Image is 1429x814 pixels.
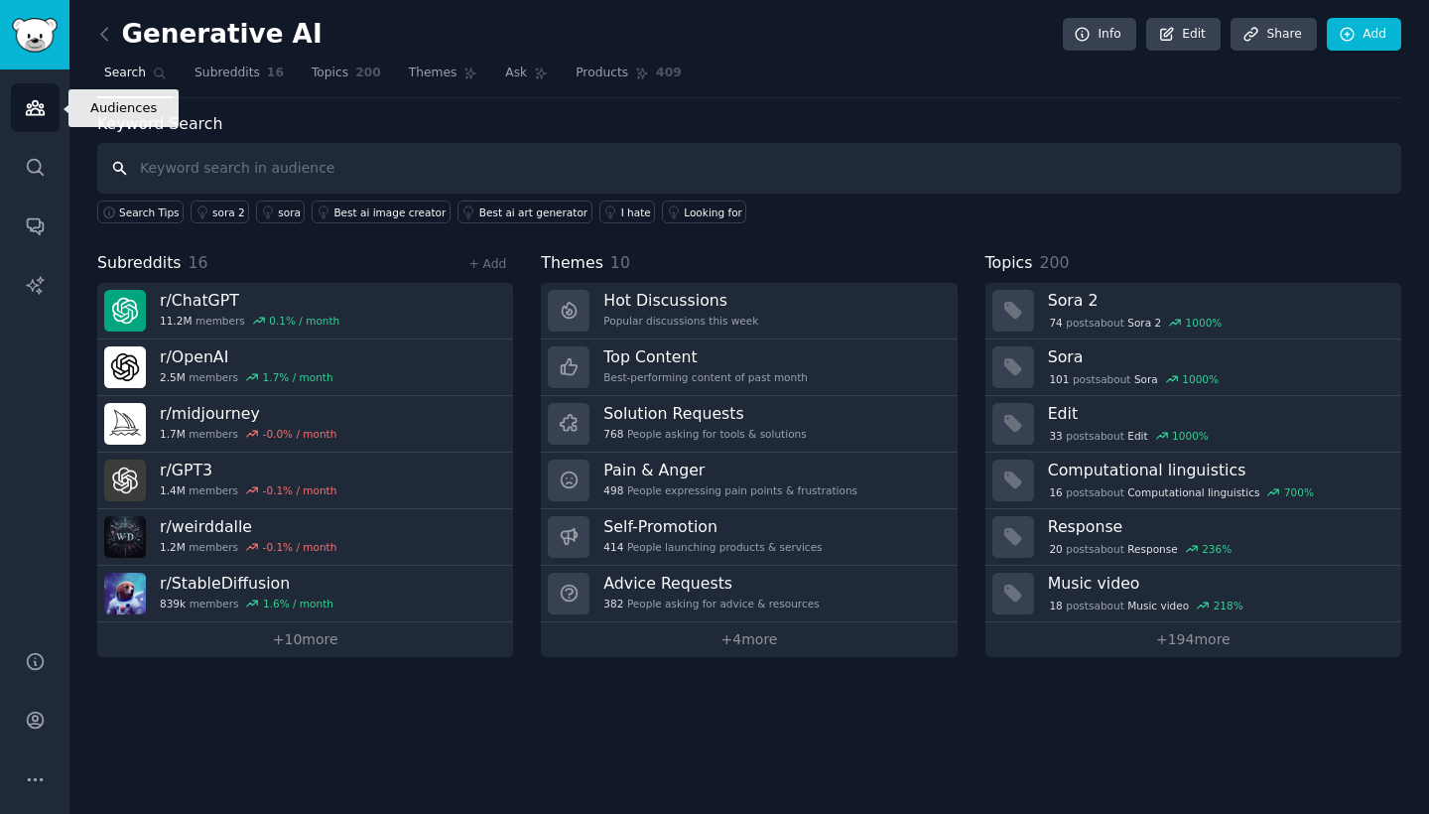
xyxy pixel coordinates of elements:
[104,65,146,82] span: Search
[312,201,450,223] a: Best ai image creator
[160,370,333,384] div: members
[603,573,819,594] h3: Advice Requests
[1048,403,1387,424] h3: Edit
[160,516,336,537] h3: r/ weirddalle
[409,65,457,82] span: Themes
[97,283,513,339] a: r/ChatGPT11.2Mmembers0.1% / month
[1048,427,1211,445] div: post s about
[603,597,623,610] span: 382
[160,540,336,554] div: members
[599,201,656,223] a: I hate
[1049,429,1062,443] span: 33
[603,346,808,367] h3: Top Content
[603,597,819,610] div: People asking for advice & resources
[541,251,603,276] span: Themes
[1048,540,1234,558] div: post s about
[541,566,957,622] a: Advice Requests382People asking for advice & resources
[195,65,260,82] span: Subreddits
[160,290,339,311] h3: r/ ChatGPT
[333,205,446,219] div: Best ai image creator
[541,509,957,566] a: Self-Promotion414People launching products & services
[985,251,1033,276] span: Topics
[541,339,957,396] a: Top ContentBest-performing content of past month
[160,427,336,441] div: members
[104,460,146,501] img: GPT3
[505,65,527,82] span: Ask
[610,253,630,272] span: 10
[97,19,323,51] h2: Generative AI
[1214,599,1243,612] div: 218 %
[985,283,1401,339] a: Sora 274postsaboutSora 21000%
[269,314,339,328] div: 0.1 % / month
[1039,253,1069,272] span: 200
[1048,314,1224,332] div: post s about
[278,205,301,219] div: sora
[1284,485,1314,499] div: 700 %
[12,18,58,53] img: GummySearch logo
[603,427,806,441] div: People asking for tools & solutions
[985,509,1401,566] a: Response20postsaboutResponse236%
[541,453,957,509] a: Pain & Anger498People expressing pain points & frustrations
[603,483,857,497] div: People expressing pain points & frustrations
[1231,18,1316,52] a: Share
[603,516,822,537] h3: Self-Promotion
[104,516,146,558] img: weirddalle
[305,58,388,98] a: Topics200
[97,339,513,396] a: r/OpenAI2.5Mmembers1.7% / month
[1048,573,1387,594] h3: Music video
[1048,516,1387,537] h3: Response
[621,205,651,219] div: I hate
[97,143,1401,194] input: Keyword search in audience
[267,65,284,82] span: 16
[1048,370,1221,388] div: post s about
[97,566,513,622] a: r/StableDiffusion839kmembers1.6% / month
[263,597,333,610] div: 1.6 % / month
[1049,542,1062,556] span: 20
[160,483,186,497] span: 1.4M
[256,201,305,223] a: sora
[97,114,222,133] label: Keyword Search
[263,427,337,441] div: -0.0 % / month
[97,396,513,453] a: r/midjourney1.7Mmembers-0.0% / month
[97,453,513,509] a: r/GPT31.4Mmembers-0.1% / month
[97,201,184,223] button: Search Tips
[189,253,208,272] span: 16
[1049,485,1062,499] span: 16
[603,290,758,311] h3: Hot Discussions
[1049,599,1062,612] span: 18
[569,58,688,98] a: Products409
[160,370,186,384] span: 2.5M
[603,370,808,384] div: Best-performing content of past month
[263,483,337,497] div: -0.1 % / month
[985,622,1401,657] a: +194more
[212,205,245,219] div: sora 2
[1048,290,1387,311] h3: Sora 2
[1127,429,1147,443] span: Edit
[1063,18,1136,52] a: Info
[1049,316,1062,330] span: 74
[188,58,291,98] a: Subreddits16
[468,257,506,271] a: + Add
[1048,597,1245,614] div: post s about
[1127,485,1259,499] span: Computational linguistics
[1327,18,1401,52] a: Add
[1172,429,1209,443] div: 1000 %
[160,460,336,480] h3: r/ GPT3
[160,483,336,497] div: members
[160,346,333,367] h3: r/ OpenAI
[160,597,333,610] div: members
[160,403,336,424] h3: r/ midjourney
[541,283,957,339] a: Hot DiscussionsPopular discussions this week
[662,201,746,223] a: Looking for
[355,65,381,82] span: 200
[97,251,182,276] span: Subreddits
[1202,542,1232,556] div: 236 %
[160,314,339,328] div: members
[603,540,822,554] div: People launching products & services
[97,58,174,98] a: Search
[1182,372,1219,386] div: 1000 %
[1134,372,1158,386] span: Sora
[603,427,623,441] span: 768
[1186,316,1223,330] div: 1000 %
[402,58,485,98] a: Themes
